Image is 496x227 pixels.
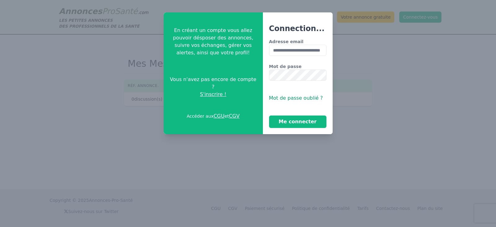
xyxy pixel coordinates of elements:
[269,39,326,45] label: Adresse email
[200,91,226,98] span: S'inscrire !
[269,24,326,34] h3: Connection...
[214,113,224,119] a: CGU
[269,95,323,101] span: Mot de passe oublié ?
[187,112,240,120] p: Accéder aux et
[269,63,326,70] label: Mot de passe
[169,76,258,91] span: Vous n'avez pas encore de compte ?
[229,113,240,119] a: CGV
[169,27,258,57] p: En créant un compte vous allez pouvoir désposer des annonces, suivre vos échanges, gérer vos aler...
[269,116,326,128] button: Me connecter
